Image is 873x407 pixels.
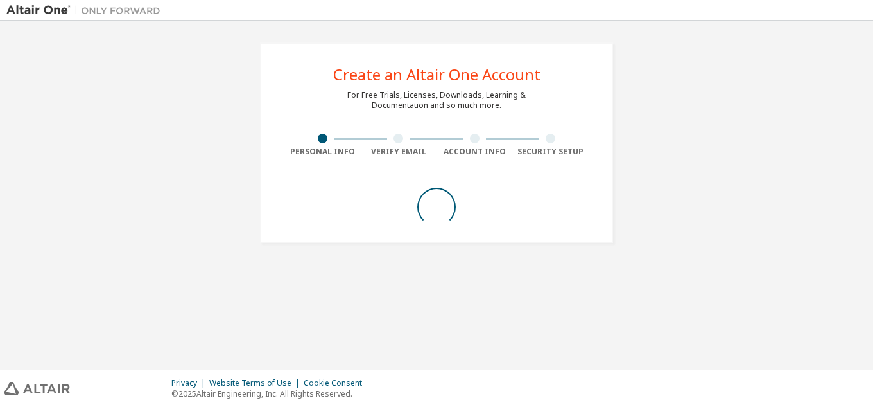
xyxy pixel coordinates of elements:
[4,382,70,395] img: altair_logo.svg
[209,378,304,388] div: Website Terms of Use
[284,147,361,157] div: Personal Info
[171,388,370,399] p: © 2025 Altair Engineering, Inc. All Rights Reserved.
[347,90,526,111] div: For Free Trials, Licenses, Downloads, Learning & Documentation and so much more.
[513,147,589,157] div: Security Setup
[171,378,209,388] div: Privacy
[361,147,437,157] div: Verify Email
[304,378,370,388] div: Cookie Consent
[437,147,513,157] div: Account Info
[6,4,167,17] img: Altair One
[333,67,540,82] div: Create an Altair One Account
